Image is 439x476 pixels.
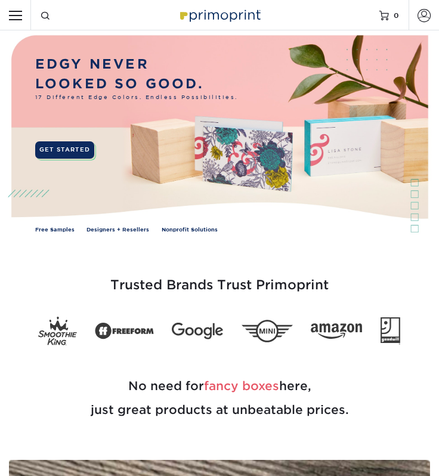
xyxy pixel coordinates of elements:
[38,317,76,345] img: Smoothie King
[35,226,75,234] a: Free Samples
[9,345,430,450] h2: No need for here, just great products at unbeatable prices.
[35,141,94,159] a: GET STARTED
[177,5,263,24] img: Primoprint
[35,54,238,74] p: EDGY NEVER
[204,379,279,393] span: fancy boxes
[172,323,223,339] img: Google
[394,11,399,19] span: 0
[162,226,218,234] a: Nonprofit Solutions
[95,318,153,344] img: Freeform
[86,226,149,234] a: Designers + Resellers
[9,249,430,307] h3: Trusted Brands Trust Primoprint
[35,74,238,94] p: LOOKED SO GOOD.
[311,323,362,339] img: Amazon
[381,317,401,345] img: Goodwill
[35,94,238,101] span: 17 Different Edge Colors. Endless Possibilities.
[242,320,293,342] img: Mini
